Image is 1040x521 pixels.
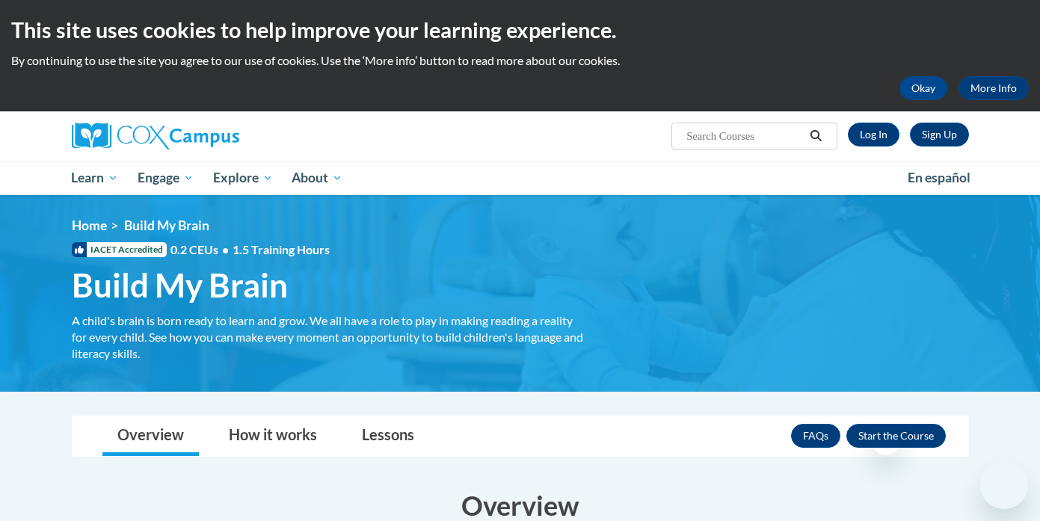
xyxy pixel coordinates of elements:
a: Explore [203,161,283,195]
a: Engage [128,161,203,195]
span: Build My Brain [124,218,209,233]
span: 1.5 Training Hours [233,242,330,256]
span: 0.2 CEUs [170,241,330,258]
a: More Info [959,76,1029,100]
a: Cox Campus [72,123,356,149]
a: Overview [102,416,199,456]
iframe: Button to launch messaging window [980,461,1028,509]
a: Log In [848,123,899,147]
span: Build My Brain [72,265,288,305]
span: Engage [138,169,194,187]
span: About [292,169,342,187]
input: Search Courses [685,127,804,145]
p: By continuing to use the site you agree to our use of cookies. Use the ‘More info’ button to read... [11,52,1029,69]
a: Lessons [347,416,429,456]
a: How it works [214,416,332,456]
span: En español [908,170,970,185]
a: Learn [62,161,129,195]
a: FAQs [791,424,840,448]
div: A child's brain is born ready to learn and grow. We all have a role to play in making reading a r... [72,312,588,362]
a: Register [910,123,969,147]
div: Main menu [49,161,991,195]
span: • [222,242,229,256]
a: About [282,161,352,195]
span: Explore [213,169,273,187]
span: IACET Accredited [72,242,167,257]
span: Learn [71,169,118,187]
img: Cox Campus [72,123,239,149]
a: En español [898,162,980,194]
button: Search [804,127,827,145]
h2: This site uses cookies to help improve your learning experience. [11,15,1029,45]
button: Okay [899,76,947,100]
button: Enroll [846,424,946,448]
a: Home [72,218,107,233]
iframe: Close message [871,425,901,455]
